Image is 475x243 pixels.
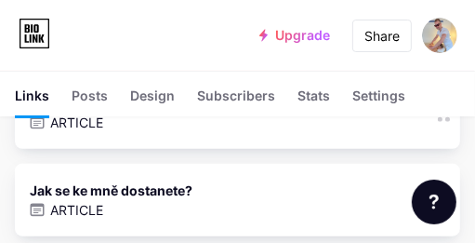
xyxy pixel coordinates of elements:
[72,86,108,116] div: Posts
[364,26,400,46] div: Share
[30,181,192,200] div: Jak se ke mně dostanete?
[15,86,49,116] div: Links
[50,200,103,220] p: ARTICLE
[130,86,175,116] div: Design
[297,86,330,116] div: Stats
[50,113,103,132] p: ARTICLE
[352,86,405,116] div: Settings
[259,28,330,43] a: Upgrade
[422,18,457,53] img: slepejmaser
[197,86,275,116] div: Subscribers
